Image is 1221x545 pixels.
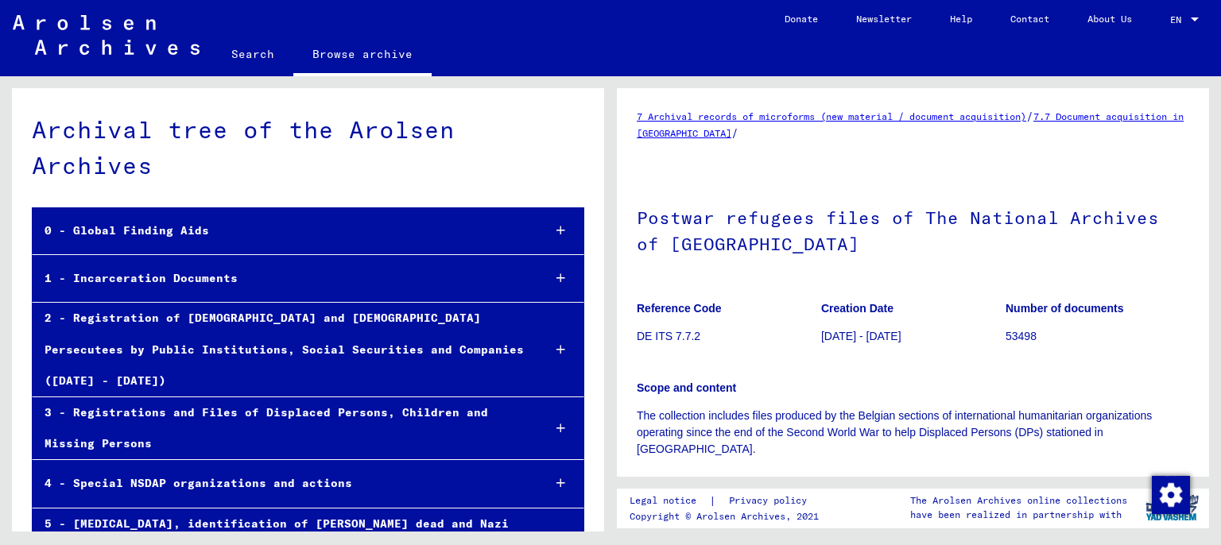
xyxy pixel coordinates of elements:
span: / [731,126,738,140]
img: Change consent [1152,476,1190,514]
h1: Postwar refugees files of The National Archives of [GEOGRAPHIC_DATA] [637,181,1189,277]
p: [DATE] - [DATE] [821,328,1005,345]
a: Legal notice [630,493,709,509]
b: Creation Date [821,302,893,315]
b: Scope and content [637,381,736,394]
a: Privacy policy [716,493,826,509]
b: Reference Code [637,302,722,315]
p: have been realized in partnership with [910,508,1127,522]
a: 7 Archival records of microforms (new material / document acquisition) [637,110,1026,122]
span: EN [1170,14,1188,25]
p: Copyright © Arolsen Archives, 2021 [630,509,826,524]
p: DE ITS 7.7.2 [637,328,820,345]
div: 1 - Incarceration Documents [33,263,529,294]
div: 4 - Special NSDAP organizations and actions [33,468,529,499]
img: Arolsen_neg.svg [13,15,200,55]
p: 53498 [1006,328,1189,345]
a: Browse archive [293,35,432,76]
div: | [630,493,826,509]
p: The Arolsen Archives online collections [910,493,1127,508]
div: 0 - Global Finding Aids [33,215,529,246]
div: 3 - Registrations and Files of Displaced Persons, Children and Missing Persons [33,397,529,459]
a: Search [212,35,293,73]
span: / [1026,109,1033,123]
img: yv_logo.png [1142,488,1202,528]
div: Archival tree of the Arolsen Archives [32,112,584,184]
div: 2 - Registration of [DEMOGRAPHIC_DATA] and [DEMOGRAPHIC_DATA] Persecutees by Public Institutions,... [33,303,529,396]
b: Number of documents [1006,302,1124,315]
